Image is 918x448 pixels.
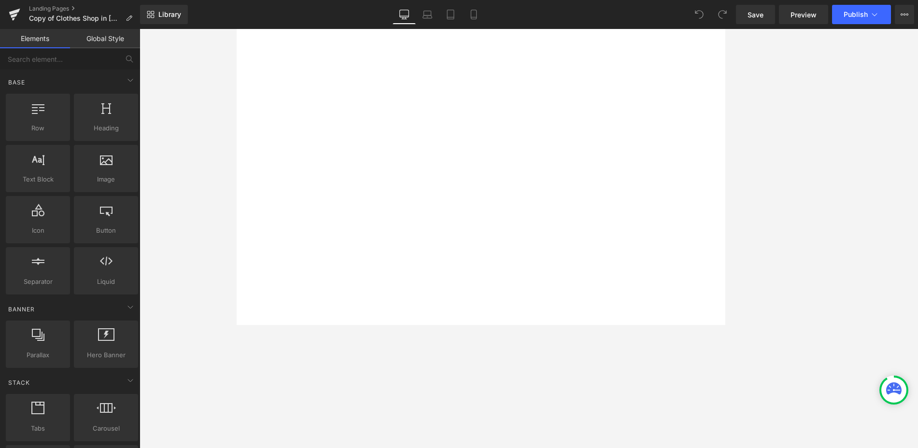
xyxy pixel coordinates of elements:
span: Image [77,174,135,184]
span: Hero Banner [77,350,135,360]
a: Preview [779,5,828,24]
a: Desktop [393,5,416,24]
button: Undo [690,5,709,24]
span: Stack [7,378,31,387]
span: Separator [9,277,67,287]
span: Copy of Clothes Shop in [GEOGRAPHIC_DATA], [GEOGRAPHIC_DATA] | [29,14,122,22]
span: Text Block [9,174,67,184]
span: Parallax [9,350,67,360]
span: Preview [791,10,817,20]
span: Save [748,10,763,20]
a: Landing Pages [29,5,140,13]
span: Publish [844,11,868,18]
button: More [895,5,914,24]
a: Tablet [439,5,462,24]
button: Redo [713,5,732,24]
a: New Library [140,5,188,24]
span: Button [77,225,135,236]
span: Icon [9,225,67,236]
button: Publish [832,5,891,24]
span: Liquid [77,277,135,287]
span: Carousel [77,423,135,434]
span: Heading [77,123,135,133]
span: Banner [7,305,36,314]
a: Mobile [462,5,485,24]
a: Laptop [416,5,439,24]
a: Global Style [70,29,140,48]
span: Library [158,10,181,19]
span: Row [9,123,67,133]
span: Tabs [9,423,67,434]
span: Base [7,78,26,87]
